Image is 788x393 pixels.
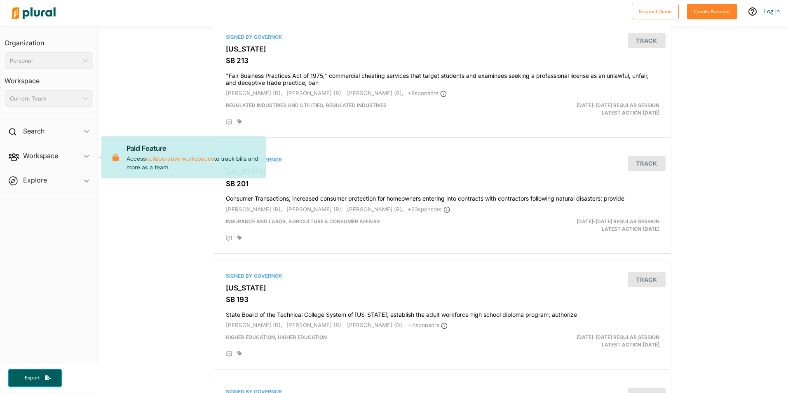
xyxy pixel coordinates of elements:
[347,322,404,328] span: [PERSON_NAME] (D),
[226,102,387,108] span: Regulated Industries and Utilities, Regulated Industries
[226,351,232,358] div: Add Position Statement
[517,334,666,349] div: Latest Action: [DATE]
[226,68,659,87] h4: "Fair Business Practices Act of 1975," commercial cheating services that target students and exam...
[226,206,282,213] span: [PERSON_NAME] (R),
[237,119,242,124] div: Add tags
[577,102,659,108] span: [DATE]-[DATE] Regular Session
[19,374,45,381] span: Export
[226,119,232,126] div: Add Position Statement
[628,272,666,287] button: Track
[226,295,659,304] h3: SB 193
[226,284,659,292] h3: [US_STATE]
[237,235,242,240] div: Add tags
[226,235,232,242] div: Add Position Statement
[286,206,343,213] span: [PERSON_NAME] (R),
[517,102,666,117] div: Latest Action: [DATE]
[226,33,659,41] div: Signed by Governor
[687,7,737,15] a: Create Account
[5,31,93,49] h3: Organization
[226,180,659,188] h3: SB 201
[5,69,93,87] h3: Workspace
[146,155,214,162] a: collaborative workspaces
[286,90,343,96] span: [PERSON_NAME] (R),
[226,156,659,164] div: Signed by Governor
[347,206,403,213] span: [PERSON_NAME] (R),
[226,218,380,225] span: Insurance and Labor, Agriculture & Consumer Affairs
[408,90,447,96] span: + 8 sponsor s
[408,322,448,328] span: + 4 sponsor s
[226,191,659,202] h4: Consumer Transactions; increased consumer protection for homeowners entering into contracts with ...
[226,168,659,176] h3: [US_STATE]
[226,90,282,96] span: [PERSON_NAME] (R),
[237,351,242,356] div: Add tags
[226,45,659,53] h3: [US_STATE]
[127,143,260,172] p: Access to track bills and more as a team.
[632,7,679,15] a: Request Demo
[577,334,659,340] span: [DATE]-[DATE] Regular Session
[226,56,659,65] h3: SB 213
[687,4,737,19] button: Create Account
[764,7,780,15] a: Log In
[10,94,80,103] div: Current Team
[127,143,260,154] p: Paid Feature
[347,90,403,96] span: [PERSON_NAME] (R),
[226,272,659,280] div: Signed by Governor
[408,206,450,213] span: + 23 sponsor s
[226,334,327,340] span: Higher Education, Higher Education
[286,322,343,328] span: [PERSON_NAME] (R),
[517,218,666,233] div: Latest Action: [DATE]
[10,56,80,65] div: Personal
[628,156,666,171] button: Track
[226,307,659,318] h4: State Board of the Technical College System of [US_STATE]; establish the adult workforce high sch...
[226,322,282,328] span: [PERSON_NAME] (R),
[632,4,679,19] button: Request Demo
[8,369,62,387] button: Export
[577,218,659,225] span: [DATE]-[DATE] Regular Session
[23,126,45,136] h2: Search
[628,33,666,48] button: Track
